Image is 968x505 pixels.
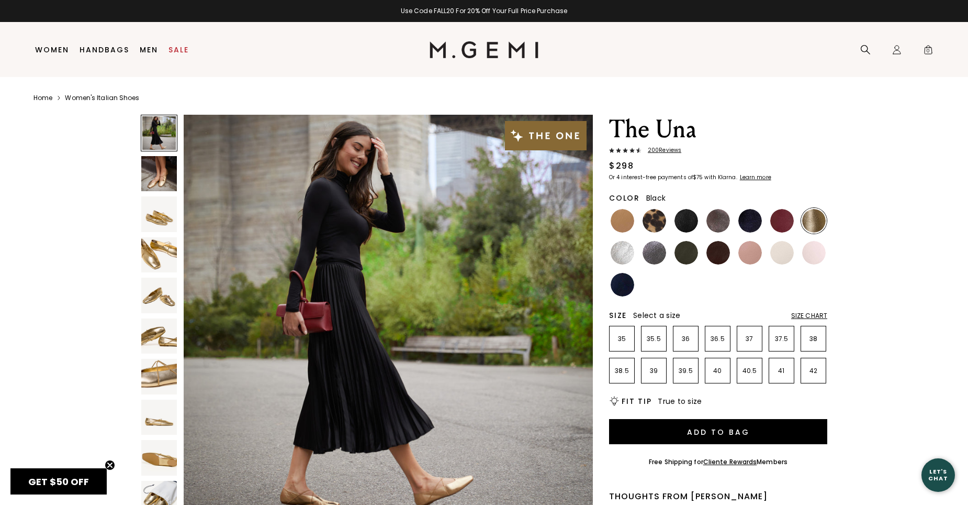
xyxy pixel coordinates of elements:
p: 40 [705,367,730,375]
img: Military [674,241,698,265]
a: Learn more [739,174,771,181]
p: 39 [641,367,666,375]
klarna-placement-style-cta: Learn more [740,173,771,181]
img: Ballerina Pink [802,241,826,265]
img: Ecru [770,241,794,265]
p: 35 [610,335,634,343]
a: Cliente Rewards [703,457,757,466]
span: True to size [658,396,702,407]
a: Women's Italian Shoes [65,94,139,102]
div: Thoughts from [PERSON_NAME] [609,490,827,503]
p: 41 [769,367,794,375]
img: Midnight Blue [738,209,762,233]
klarna-placement-style-body: Or 4 interest-free payments of [609,173,693,181]
button: Close teaser [105,460,115,470]
img: The Una [141,196,177,232]
img: The Una [141,359,177,394]
img: Cocoa [706,209,730,233]
h2: Color [609,194,640,202]
a: Handbags [80,46,129,54]
p: 36 [673,335,698,343]
p: 37 [737,335,762,343]
img: Chocolate [706,241,730,265]
p: 38.5 [610,367,634,375]
h2: Size [609,311,627,320]
button: Add to Bag [609,419,827,444]
div: GET $50 OFFClose teaser [10,468,107,495]
a: Sale [168,46,189,54]
img: Gold [802,209,826,233]
div: $298 [609,160,634,172]
p: 42 [801,367,826,375]
img: Silver [611,241,634,265]
div: Size Chart [791,312,827,320]
p: 36.5 [705,335,730,343]
h2: Fit Tip [622,397,651,405]
img: The Una [141,278,177,313]
h1: The Una [609,115,827,144]
p: 39.5 [673,367,698,375]
div: Let's Chat [921,468,955,481]
p: 37.5 [769,335,794,343]
img: The Una [141,400,177,435]
img: Black [674,209,698,233]
span: GET $50 OFF [28,475,89,488]
span: Select a size [633,310,680,321]
a: 200Reviews [609,147,827,156]
span: 200 Review s [641,147,681,153]
klarna-placement-style-amount: $75 [693,173,703,181]
img: The One tag [505,121,587,150]
img: The Una [141,319,177,354]
a: Women [35,46,69,54]
a: Men [140,46,158,54]
p: 35.5 [641,335,666,343]
img: Burgundy [770,209,794,233]
klarna-placement-style-body: with Klarna [704,173,738,181]
img: M.Gemi [430,41,539,58]
p: 40.5 [737,367,762,375]
img: Antique Rose [738,241,762,265]
a: Home [33,94,52,102]
p: 38 [801,335,826,343]
img: Leopard Print [643,209,666,233]
img: Gunmetal [643,241,666,265]
img: Light Tan [611,209,634,233]
span: 0 [923,47,933,57]
img: The Una [141,440,177,476]
img: Navy [611,273,634,297]
img: The Una [141,156,177,192]
div: Free Shipping for Members [649,458,787,466]
img: The Una [141,237,177,273]
span: Black [646,193,666,203]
